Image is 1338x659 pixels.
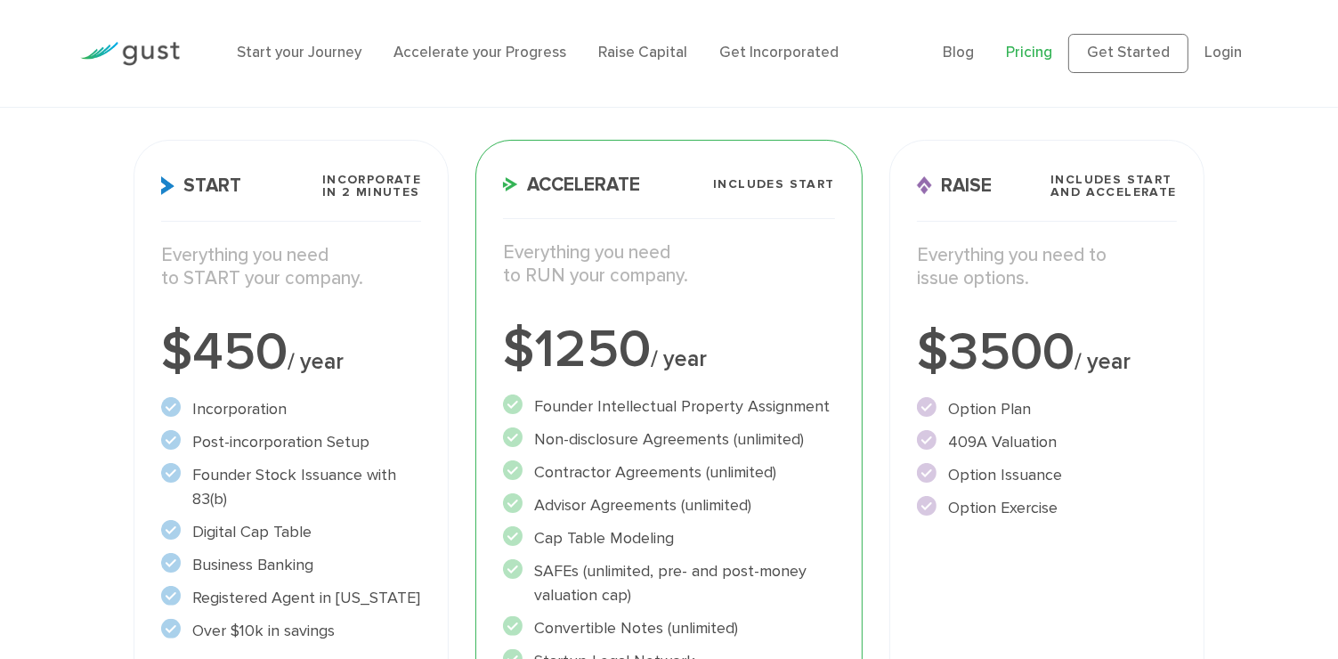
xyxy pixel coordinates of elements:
[719,44,839,61] a: Get Incorporated
[161,553,421,577] li: Business Banking
[161,397,421,421] li: Incorporation
[288,348,344,375] span: / year
[917,463,1177,487] li: Option Issuance
[503,395,835,419] li: Founder Intellectual Property Assignment
[161,326,421,379] div: $450
[1006,44,1052,61] a: Pricing
[917,176,992,195] span: Raise
[917,176,932,195] img: Raise Icon
[161,176,241,195] span: Start
[1050,174,1177,199] span: Includes START and ACCELERATE
[393,44,566,61] a: Accelerate your Progress
[1068,34,1188,73] a: Get Started
[503,241,835,289] p: Everything you need to RUN your company.
[598,44,687,61] a: Raise Capital
[161,463,421,511] li: Founder Stock Issuance with 83(b)
[237,44,361,61] a: Start your Journey
[80,42,180,66] img: Gust Logo
[161,244,421,291] p: Everything you need to START your company.
[503,460,835,484] li: Contractor Agreements (unlimited)
[161,586,421,610] li: Registered Agent in [US_STATE]
[161,520,421,544] li: Digital Cap Table
[943,44,974,61] a: Blog
[161,430,421,454] li: Post-incorporation Setup
[161,176,174,195] img: Start Icon X2
[917,244,1177,291] p: Everything you need to issue options.
[503,526,835,550] li: Cap Table Modeling
[917,326,1177,379] div: $3500
[503,175,640,194] span: Accelerate
[503,177,518,191] img: Accelerate Icon
[917,496,1177,520] li: Option Exercise
[713,178,835,191] span: Includes START
[1204,44,1242,61] a: Login
[1074,348,1131,375] span: / year
[503,493,835,517] li: Advisor Agreements (unlimited)
[322,174,421,199] span: Incorporate in 2 Minutes
[503,559,835,607] li: SAFEs (unlimited, pre- and post-money valuation cap)
[503,616,835,640] li: Convertible Notes (unlimited)
[917,430,1177,454] li: 409A Valuation
[503,323,835,377] div: $1250
[503,427,835,452] li: Non-disclosure Agreements (unlimited)
[161,619,421,643] li: Over $10k in savings
[651,346,707,372] span: / year
[917,397,1177,421] li: Option Plan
